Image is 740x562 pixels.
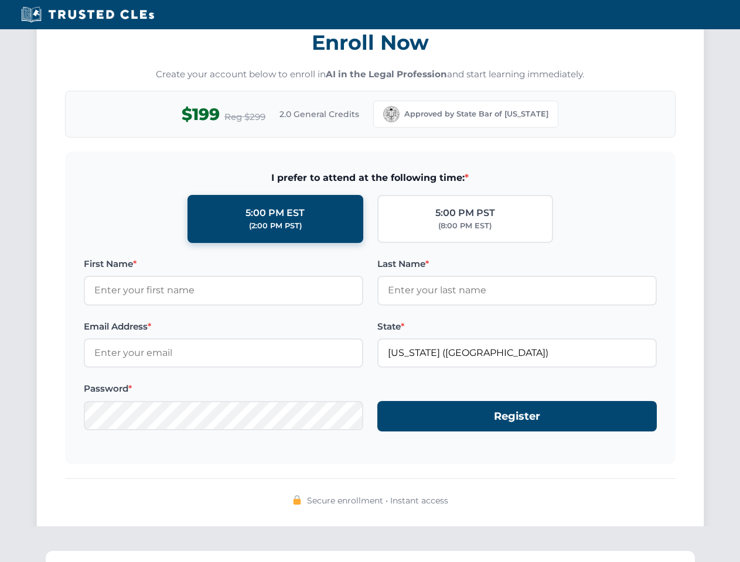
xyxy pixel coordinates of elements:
[84,338,363,368] input: Enter your email
[84,320,363,334] label: Email Address
[182,101,220,128] span: $199
[377,401,657,432] button: Register
[438,220,492,232] div: (8:00 PM EST)
[18,6,158,23] img: Trusted CLEs
[292,495,302,505] img: 🔒
[84,257,363,271] label: First Name
[279,108,359,121] span: 2.0 General Credits
[383,106,400,122] img: California Bar
[326,68,447,80] strong: AI in the Legal Profession
[245,205,305,221] div: 5:00 PM EST
[249,220,302,232] div: (2:00 PM PST)
[404,108,548,120] span: Approved by State Bar of [US_STATE]
[377,320,657,334] label: State
[65,68,676,81] p: Create your account below to enroll in and start learning immediately.
[435,205,495,221] div: 5:00 PM PST
[307,494,448,507] span: Secure enrollment • Instant access
[84,382,363,396] label: Password
[224,110,265,124] span: Reg $299
[377,338,657,368] input: California (CA)
[65,24,676,61] h3: Enroll Now
[377,257,657,271] label: Last Name
[377,276,657,305] input: Enter your last name
[84,276,363,305] input: Enter your first name
[84,170,657,186] span: I prefer to attend at the following time:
